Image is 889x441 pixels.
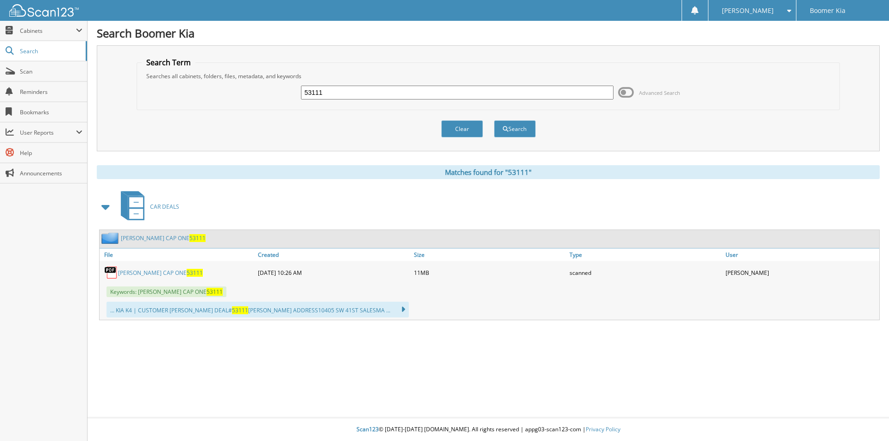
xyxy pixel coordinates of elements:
[187,269,203,277] span: 53111
[20,27,76,35] span: Cabinets
[723,248,879,261] a: User
[97,25,880,41] h1: Search Boomer Kia
[639,89,680,96] span: Advanced Search
[567,248,723,261] a: Type
[357,425,379,433] span: Scan123
[100,248,256,261] a: File
[20,129,76,137] span: User Reports
[232,306,248,314] span: 53111
[104,266,118,280] img: PDF.png
[20,108,82,116] span: Bookmarks
[9,4,79,17] img: scan123-logo-white.svg
[189,234,206,242] span: 53111
[20,68,82,75] span: Scan
[586,425,620,433] a: Privacy Policy
[20,47,81,55] span: Search
[106,286,226,297] span: Keywords: [PERSON_NAME] CAP ONE
[722,8,774,13] span: [PERSON_NAME]
[115,188,179,225] a: CAR DEALS
[20,149,82,157] span: Help
[88,418,889,441] div: © [DATE]-[DATE] [DOMAIN_NAME]. All rights reserved | appg03-scan123-com |
[494,120,536,137] button: Search
[20,88,82,96] span: Reminders
[412,248,568,261] a: Size
[567,263,723,282] div: scanned
[441,120,483,137] button: Clear
[20,169,82,177] span: Announcements
[97,165,880,179] div: Matches found for "53111"
[207,288,223,296] span: 53111
[101,232,121,244] img: folder2.png
[142,57,195,68] legend: Search Term
[256,248,412,261] a: Created
[843,397,889,441] iframe: Chat Widget
[256,263,412,282] div: [DATE] 10:26 AM
[150,203,179,211] span: CAR DEALS
[142,72,835,80] div: Searches all cabinets, folders, files, metadata, and keywords
[412,263,568,282] div: 11MB
[810,8,845,13] span: Boomer Kia
[118,269,203,277] a: [PERSON_NAME] CAP ONE53111
[723,263,879,282] div: [PERSON_NAME]
[106,302,409,317] div: ... KIA K4 | CUSTOMER [PERSON_NAME] DEAL# [PERSON_NAME] ADDRESS10405 SW 41ST SALESMA ...
[121,234,206,242] a: [PERSON_NAME] CAP ONE53111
